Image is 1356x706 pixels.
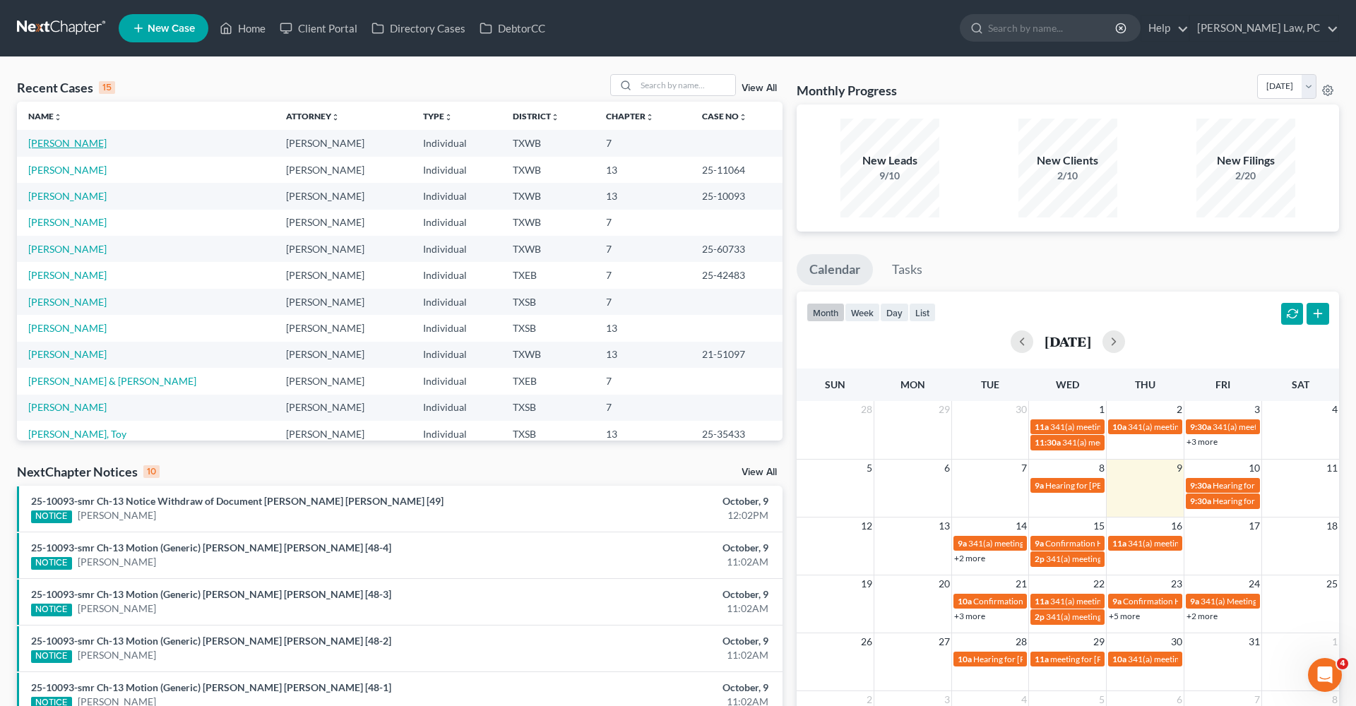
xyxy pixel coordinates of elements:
span: 26 [860,633,874,650]
span: 2 [1175,401,1184,418]
span: 13 [937,517,951,534]
span: Hearing for [PERSON_NAME] [1213,480,1323,491]
td: TXSB [501,395,595,421]
button: week [845,303,880,322]
span: 9a [1190,596,1199,606]
a: +5 more [1109,611,1140,621]
a: View All [742,467,777,477]
a: Attorneyunfold_more [286,111,340,121]
span: Sat [1292,378,1309,390]
span: 341(a) meeting for [PERSON_NAME] [1050,596,1186,606]
span: 9:30a [1190,421,1211,432]
span: 29 [937,401,951,418]
span: Hearing for [PERSON_NAME] & [PERSON_NAME] [973,654,1158,664]
a: [PERSON_NAME] Law, PC [1190,16,1338,41]
a: [PERSON_NAME] [28,269,107,281]
span: 341(a) meeting for [PERSON_NAME] [1050,421,1186,432]
button: list [909,303,936,322]
span: 30 [1170,633,1184,650]
span: 31 [1247,633,1261,650]
a: [PERSON_NAME] [78,602,156,616]
span: 30 [1014,401,1028,418]
td: 25-60733 [691,236,783,262]
input: Search by name... [988,15,1117,41]
span: Wed [1056,378,1079,390]
span: 8 [1098,460,1106,477]
a: [PERSON_NAME] [78,555,156,569]
td: TXWB [501,157,595,183]
button: day [880,303,909,322]
td: TXWB [501,210,595,236]
a: [PERSON_NAME] [28,137,107,149]
td: 7 [595,210,690,236]
div: 11:02AM [532,602,768,616]
a: 25-10093-smr Ch-13 Notice Withdraw of Document [PERSON_NAME] [PERSON_NAME] [49] [31,495,444,507]
a: View All [742,83,777,93]
a: Calendar [797,254,873,285]
span: 23 [1170,575,1184,592]
td: 7 [595,289,690,315]
div: October, 9 [532,541,768,555]
a: Chapterunfold_more [606,111,654,121]
td: [PERSON_NAME] [275,342,411,368]
i: unfold_more [54,113,62,121]
span: 11a [1112,538,1126,549]
td: [PERSON_NAME] [275,210,411,236]
td: Individual [412,342,501,368]
div: NextChapter Notices [17,463,160,480]
a: Home [213,16,273,41]
a: DebtorCC [472,16,552,41]
a: [PERSON_NAME] [28,322,107,334]
span: 11:30a [1035,437,1061,448]
td: [PERSON_NAME] [275,183,411,209]
td: TXWB [501,236,595,262]
div: October, 9 [532,634,768,648]
td: TXWB [501,130,595,156]
span: 341(a) meeting for [PERSON_NAME] & [PERSON_NAME] [1128,538,1339,549]
td: 13 [595,342,690,368]
span: 10 [1247,460,1261,477]
span: 1 [1098,401,1106,418]
td: [PERSON_NAME] [275,157,411,183]
td: TXSB [501,421,595,447]
td: Individual [412,130,501,156]
span: 5 [865,460,874,477]
span: 9a [1035,538,1044,549]
a: Case Nounfold_more [702,111,747,121]
td: Individual [412,262,501,288]
span: 1 [1331,633,1339,650]
i: unfold_more [646,113,654,121]
td: TXEB [501,262,595,288]
span: Confirmation Hearing for [PERSON_NAME] [973,596,1135,606]
a: [PERSON_NAME] [28,348,107,360]
a: [PERSON_NAME] [28,296,107,308]
span: 341(a) meeting for [PERSON_NAME] & [PERSON_NAME] [1046,554,1257,564]
td: [PERSON_NAME] [275,368,411,394]
span: 29 [1092,633,1106,650]
td: TXSB [501,315,595,341]
a: Tasks [879,254,935,285]
td: Individual [412,183,501,209]
iframe: Intercom live chat [1308,658,1342,692]
td: 13 [595,421,690,447]
td: 13 [595,157,690,183]
span: 27 [937,633,951,650]
span: 10a [1112,421,1126,432]
a: Client Portal [273,16,364,41]
span: 12 [860,517,874,534]
span: 2p [1035,554,1045,564]
span: 9:30a [1190,496,1211,506]
td: 13 [595,183,690,209]
td: Individual [412,368,501,394]
td: 25-10093 [691,183,783,209]
span: 11a [1035,596,1049,606]
td: [PERSON_NAME] [275,421,411,447]
td: 21-51097 [691,342,783,368]
td: [PERSON_NAME] [275,130,411,156]
div: October, 9 [532,494,768,508]
td: Individual [412,315,501,341]
a: Help [1141,16,1189,41]
td: 25-42483 [691,262,783,288]
span: Confirmation Hearing for [PERSON_NAME] [1123,596,1285,606]
a: [PERSON_NAME] [78,508,156,522]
